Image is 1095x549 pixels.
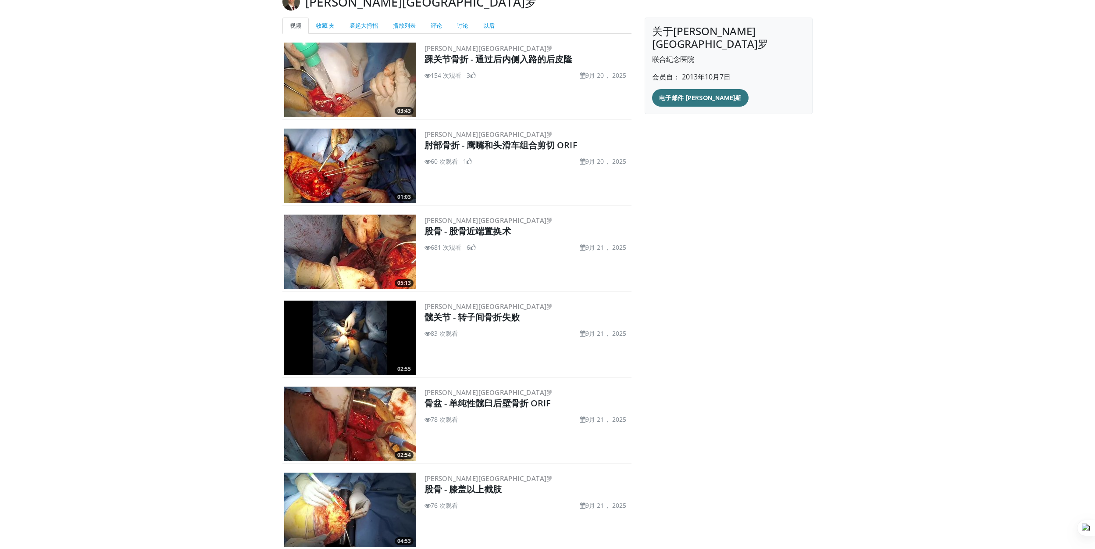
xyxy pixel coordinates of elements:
a: 收藏 夹 [309,18,342,34]
font: 60 次观看 [431,157,458,165]
a: 讨论 [449,18,476,34]
a: 04:53 [284,473,416,547]
font: 3 [467,71,470,79]
font: 1 [463,157,467,165]
span: 02:54 [395,451,414,459]
a: 播放列表 [385,18,423,34]
font: 9月 21， 2025 [585,243,626,251]
font: 6 [467,243,470,251]
img: e384fb8a-f4bd-410d-a5b4-472c618d94ed.300x170_q85_crop-smart_upscale.jpg [284,43,416,117]
a: 01:03 [284,129,416,203]
font: 154 次观看 [431,71,462,79]
a: [PERSON_NAME][GEOGRAPHIC_DATA]罗 [424,216,553,225]
font: 78 次观看 [431,415,458,423]
a: 视频 [282,18,309,34]
a: 电子邮件 [PERSON_NAME]斯 [652,89,748,107]
a: 竖起大拇指 [342,18,385,34]
span: 04:53 [395,537,414,545]
a: 03:43 [284,43,416,117]
font: 9月 20， 2025 [585,71,626,79]
font: 76 次观看 [431,501,458,510]
p: 会员自： 2013年10月7日 [652,72,805,82]
a: 02:54 [284,387,416,461]
p: 联合纪念医院 [652,54,805,65]
a: 评论 [423,18,449,34]
font: 9月 21， 2025 [585,415,626,423]
font: 9月 21， 2025 [585,329,626,337]
font: 83 次观看 [431,329,458,337]
a: [PERSON_NAME][GEOGRAPHIC_DATA]罗 [424,130,553,139]
img: e6c2ee52-267f-42df-80a8-d9e3a9722f97.300x170_q85_crop-smart_upscale.jpg [284,387,416,461]
img: 60b9bc85-99a1-4bbe-9abb-7708c81956ac.300x170_q85_crop-smart_upscale.jpg [284,301,416,375]
span: 01:03 [395,193,414,201]
img: a65d029b-de48-4001-97d6-ae5cb8ed2e9f.300x170_q85_crop-smart_upscale.jpg [284,473,416,547]
a: 以后 [476,18,502,34]
span: 02:55 [395,365,414,373]
font: 9月 20， 2025 [585,157,626,165]
a: [PERSON_NAME][GEOGRAPHIC_DATA]罗 [424,44,553,53]
a: 髋关节 - 转子间骨折失败 [424,311,520,323]
a: 肘部骨折 - 鹰嘴和头滑车组合剪切 ORIF [424,139,578,151]
a: 股骨 - 膝盖以上截肢 [424,483,502,495]
font: 9月 21， 2025 [585,501,626,510]
a: [PERSON_NAME][GEOGRAPHIC_DATA]罗 [424,302,553,311]
font: 681 次观看 [431,243,462,251]
span: 03:43 [395,107,414,115]
a: 踝关节骨折 - 通过后内侧入路的后皮隆 [424,53,573,65]
img: cc1bf5b1-72a9-4553-b12b-3327b0593829.300x170_q85_crop-smart_upscale.jpg [284,129,416,203]
a: [PERSON_NAME][GEOGRAPHIC_DATA]罗 [424,388,553,397]
h4: 关于[PERSON_NAME][GEOGRAPHIC_DATA]罗 [652,25,805,50]
a: 05:13 [284,215,416,289]
a: 02:55 [284,301,416,375]
a: [PERSON_NAME][GEOGRAPHIC_DATA]罗 [424,474,553,483]
span: 05:13 [395,279,414,287]
a: 骨盆 - 单纯性髋臼后壁骨折 ORIF [424,397,551,409]
img: 746a418b-32e2-46ca-9f6c-3e7f7f863dad.300x170_q85_crop-smart_upscale.jpg [284,215,416,289]
a: 股骨 - 股骨近端置换术 [424,225,511,237]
